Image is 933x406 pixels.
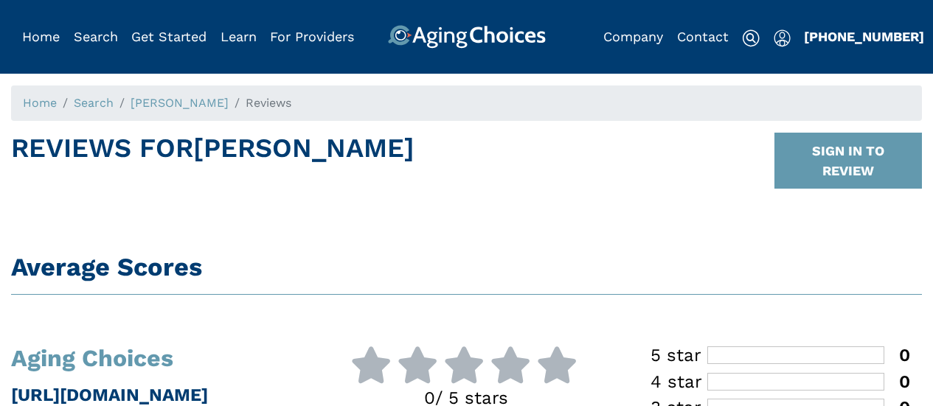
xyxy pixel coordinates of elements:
img: search-icon.svg [742,29,760,47]
div: 4 star [645,373,707,391]
a: Get Started [131,29,207,44]
a: Home [23,96,57,110]
h1: Aging Choices [11,346,300,370]
a: Home [22,29,60,44]
a: Search [74,96,114,110]
a: For Providers [270,29,354,44]
a: Search [74,29,118,44]
button: SIGN IN TO REVIEW [774,133,922,189]
h1: Average Scores [11,252,922,282]
div: Popover trigger [774,25,791,49]
a: [PHONE_NUMBER] [804,29,924,44]
a: Learn [221,29,257,44]
div: 0 [884,373,910,391]
a: Company [603,29,663,44]
a: Contact [677,29,729,44]
span: Reviews [246,96,291,110]
div: 5 star [645,346,707,364]
a: [PERSON_NAME] [131,96,229,110]
div: Popover trigger [74,25,118,49]
img: AgingChoices [387,25,545,49]
nav: breadcrumb [11,85,922,121]
h1: Reviews For [PERSON_NAME] [11,133,415,189]
img: user-icon.svg [774,29,791,47]
div: 0 [884,346,910,364]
